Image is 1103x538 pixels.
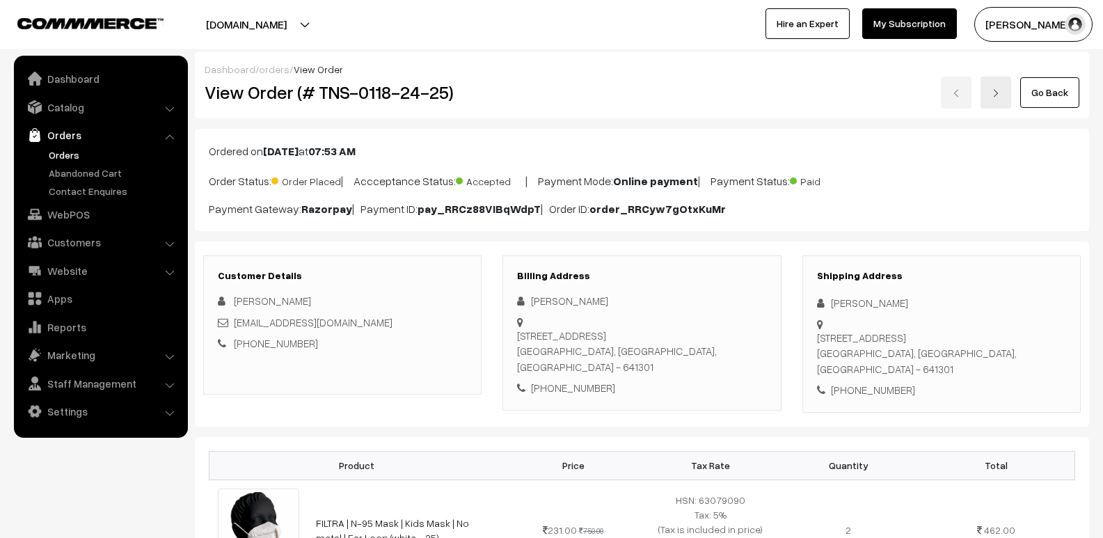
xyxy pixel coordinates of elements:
a: Reports [17,315,183,340]
img: user [1065,14,1086,35]
th: Quantity [779,451,917,480]
div: [PERSON_NAME] [517,293,766,309]
button: [DOMAIN_NAME] [157,7,335,42]
a: Customers [17,230,183,255]
strike: 750.00 [579,526,603,535]
a: Website [17,258,183,283]
b: 07:53 AM [308,144,356,158]
b: Razorpay [301,202,352,216]
a: Hire an Expert [765,8,850,39]
h3: Shipping Address [817,270,1066,282]
div: [STREET_ADDRESS] [GEOGRAPHIC_DATA], [GEOGRAPHIC_DATA], [GEOGRAPHIC_DATA] - 641301 [517,328,766,375]
a: Orders [45,148,183,162]
a: orders [259,63,289,75]
a: Dashboard [205,63,255,75]
a: My Subscription [862,8,957,39]
button: [PERSON_NAME]… [974,7,1093,42]
a: Settings [17,399,183,424]
p: Order Status: | Accceptance Status: | Payment Mode: | Payment Status: [209,171,1075,189]
a: Contact Enquires [45,184,183,198]
h2: View Order (# TNS-0118-24-25) [205,81,482,103]
a: Catalog [17,95,183,120]
span: Order Placed [271,171,341,189]
div: [PHONE_NUMBER] [817,382,1066,398]
b: order_RRCyw7gOtxKuMr [589,202,726,216]
th: Product [209,451,505,480]
h3: Billing Address [517,270,766,282]
div: [PHONE_NUMBER] [517,380,766,396]
th: Total [917,451,1074,480]
div: / / [205,62,1079,77]
span: 231.00 [543,524,577,536]
a: WebPOS [17,202,183,227]
a: COMMMERCE [17,14,139,31]
a: Orders [17,122,183,148]
img: COMMMERCE [17,18,164,29]
span: View Order [294,63,343,75]
span: Accepted [456,171,525,189]
th: Price [505,451,642,480]
a: Dashboard [17,66,183,91]
div: [STREET_ADDRESS] [GEOGRAPHIC_DATA], [GEOGRAPHIC_DATA], [GEOGRAPHIC_DATA] - 641301 [817,330,1066,377]
span: HSN: 63079090 Tax: 5% (Tax is included in price) [658,494,763,535]
a: Marketing [17,342,183,367]
p: Payment Gateway: | Payment ID: | Order ID: [209,200,1075,217]
span: Paid [790,171,859,189]
b: pay_RRCz88VIBqWdpT [418,202,541,216]
a: Staff Management [17,371,183,396]
span: 462.00 [984,524,1015,536]
a: Abandoned Cart [45,166,183,180]
a: [PHONE_NUMBER] [234,337,318,349]
div: [PERSON_NAME] [817,295,1066,311]
img: right-arrow.png [992,89,1000,97]
b: Online payment [613,174,698,188]
a: Go Back [1020,77,1079,108]
b: [DATE] [263,144,299,158]
a: [EMAIL_ADDRESS][DOMAIN_NAME] [234,316,392,329]
span: 2 [846,524,851,536]
th: Tax Rate [642,451,779,480]
span: [PERSON_NAME] [234,294,311,307]
p: Ordered on at [209,143,1075,159]
h3: Customer Details [218,270,467,282]
a: Apps [17,286,183,311]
